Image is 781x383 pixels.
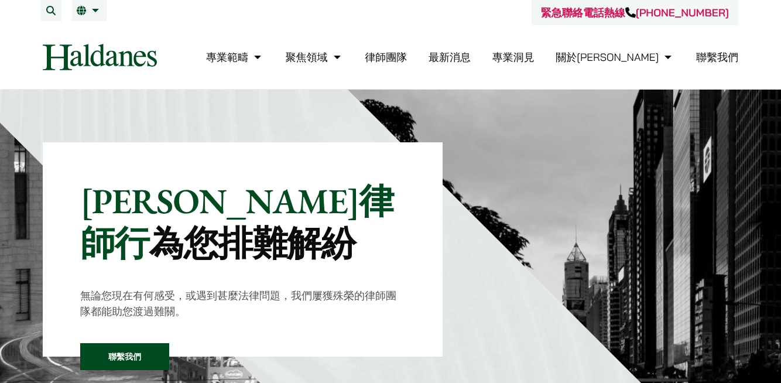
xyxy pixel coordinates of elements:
[43,44,157,70] img: Logo of Haldanes
[429,50,471,64] a: 最新消息
[541,6,729,19] a: 緊急聯絡電話熱線[PHONE_NUMBER]
[286,50,344,64] a: 聚焦領域
[149,220,356,266] mark: 為您排難解紛
[80,288,405,319] p: 無論您現在有何感受，或遇到甚麼法律問題，我們屢獲殊榮的律師團隊都能助您渡過難關。
[556,50,674,64] a: 關於何敦
[80,343,169,370] a: 聯繫我們
[492,50,535,64] a: 專業洞見
[696,50,738,64] a: 聯繫我們
[206,50,264,64] a: 專業範疇
[77,6,102,15] a: 繁
[365,50,407,64] a: 律師團隊
[80,180,405,264] p: [PERSON_NAME]律師行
